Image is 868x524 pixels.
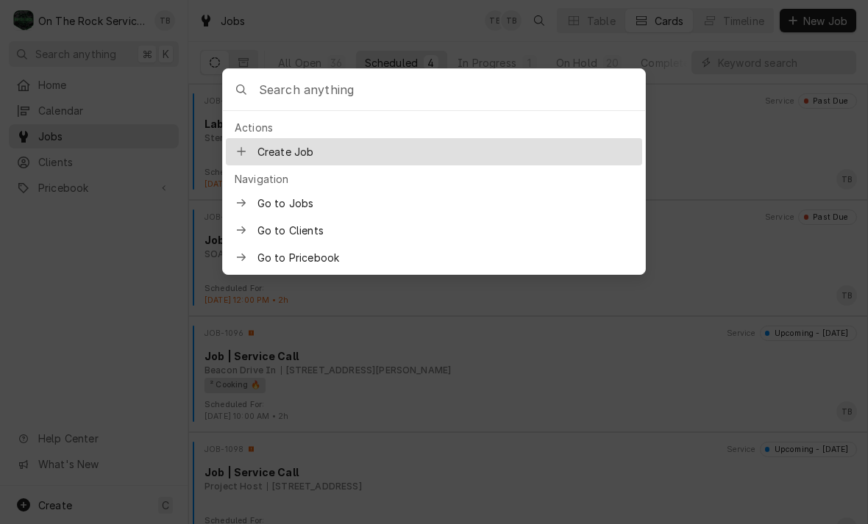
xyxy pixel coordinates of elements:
[222,68,646,275] div: Global Command Menu
[257,223,633,238] span: Go to Clients
[259,69,645,110] input: Search anything
[226,117,642,138] div: Actions
[257,250,633,265] span: Go to Pricebook
[226,168,642,190] div: Navigation
[226,117,642,271] div: Suggestions
[257,195,633,211] span: Go to Jobs
[257,144,633,159] span: Create Job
